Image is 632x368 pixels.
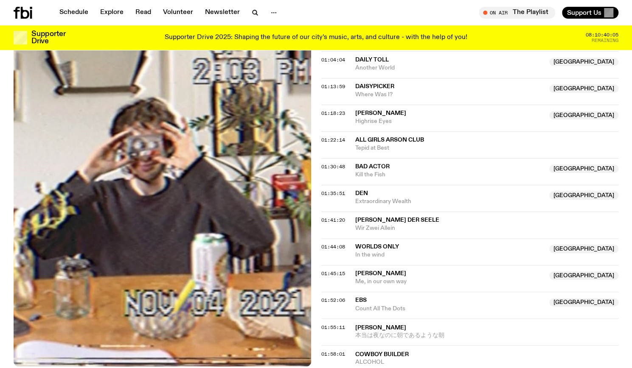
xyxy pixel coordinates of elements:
[355,137,424,143] span: All Girls Arson Club
[549,245,618,253] span: [GEOGRAPHIC_DATA]
[321,217,345,223] span: 01:41:20
[54,7,93,19] a: Schedule
[321,110,345,117] span: 01:18:23
[355,164,390,170] span: Bad Actor
[549,298,618,307] span: [GEOGRAPHIC_DATA]
[355,224,619,232] span: Wir Zwei Allein
[549,111,618,120] span: [GEOGRAPHIC_DATA]
[355,91,545,99] span: Where Was I?
[321,297,345,304] span: 01:52:06
[321,245,345,249] button: 01:44:08
[321,164,345,169] button: 01:30:48
[355,304,545,312] span: Count All The Dots
[31,31,65,45] h3: Supporter Drive
[355,244,399,250] span: Worlds Only
[321,163,345,170] span: 01:30:48
[130,7,156,19] a: Read
[321,270,345,277] span: 01:45:15
[355,270,406,276] span: [PERSON_NAME]
[586,33,618,37] span: 08:10:40:05
[321,190,345,197] span: 01:35:51
[321,138,345,142] button: 01:22:14
[158,7,198,19] a: Volunteer
[549,164,618,173] span: [GEOGRAPHIC_DATA]
[321,111,345,116] button: 01:18:23
[549,271,618,280] span: [GEOGRAPHIC_DATA]
[200,7,245,19] a: Newsletter
[321,350,345,357] span: 01:58:01
[355,144,619,152] span: Tepid at Best
[321,218,345,223] button: 01:41:20
[549,191,618,200] span: [GEOGRAPHIC_DATA]
[592,38,618,43] span: Remaining
[355,171,545,179] span: Kill the Fish
[321,83,345,90] span: 01:13:59
[321,351,345,356] button: 01:58:01
[355,57,389,63] span: Daily Toll
[321,56,345,63] span: 01:04:04
[355,190,368,196] span: Den
[321,58,345,62] button: 01:04:04
[562,7,618,19] button: Support Us
[321,84,345,89] button: 01:13:59
[321,323,345,330] span: 01:55:11
[355,110,406,116] span: [PERSON_NAME]
[355,84,394,89] span: Daisypicker
[321,191,345,196] button: 01:35:51
[479,7,555,19] button: On AirThe Playlist
[355,351,409,357] span: Cowboy Builder
[321,243,345,250] span: 01:44:08
[355,117,545,125] span: Highrise Eyes
[95,7,129,19] a: Explore
[355,251,545,259] span: In the wind
[355,358,619,366] span: ALCOHOL
[321,298,345,303] button: 01:52:06
[321,137,345,143] span: 01:22:14
[355,198,545,206] span: Extraordinary Wealth
[355,331,619,339] span: 本当は夜なのに朝であるような朝
[355,297,367,303] span: EBS
[549,58,618,66] span: [GEOGRAPHIC_DATA]
[355,278,545,286] span: Me, in our own way
[567,9,601,17] span: Support Us
[549,84,618,93] span: [GEOGRAPHIC_DATA]
[355,324,406,330] span: [PERSON_NAME]
[355,64,545,72] span: Another World
[355,217,439,223] span: [PERSON_NAME] der Seele
[321,271,345,276] button: 01:45:15
[165,34,467,42] p: Supporter Drive 2025: Shaping the future of our city’s music, arts, and culture - with the help o...
[321,325,345,329] button: 01:55:11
